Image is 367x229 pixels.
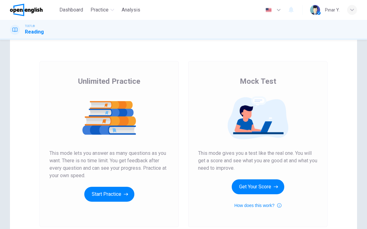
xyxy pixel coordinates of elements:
button: Dashboard [57,4,86,16]
img: OpenEnglish logo [10,4,43,16]
img: en [265,8,272,12]
button: How does this work? [234,202,281,209]
span: Dashboard [59,6,83,14]
span: Analysis [122,6,140,14]
span: This mode lets you answer as many questions as you want. There is no time limit. You get feedback... [49,150,169,179]
button: Start Practice [84,187,134,202]
span: Unlimited Practice [78,76,140,86]
button: Practice [88,4,117,16]
img: Profile picture [310,5,320,15]
div: Pınar Y. [325,6,340,14]
button: Get Your Score [232,179,284,194]
span: Practice [91,6,109,14]
span: This mode gives you a test like the real one. You will get a score and see what you are good at a... [198,150,318,172]
span: TOEFL® [25,24,35,28]
a: OpenEnglish logo [10,4,57,16]
button: Analysis [119,4,143,16]
span: Mock Test [240,76,276,86]
h1: Reading [25,28,44,36]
